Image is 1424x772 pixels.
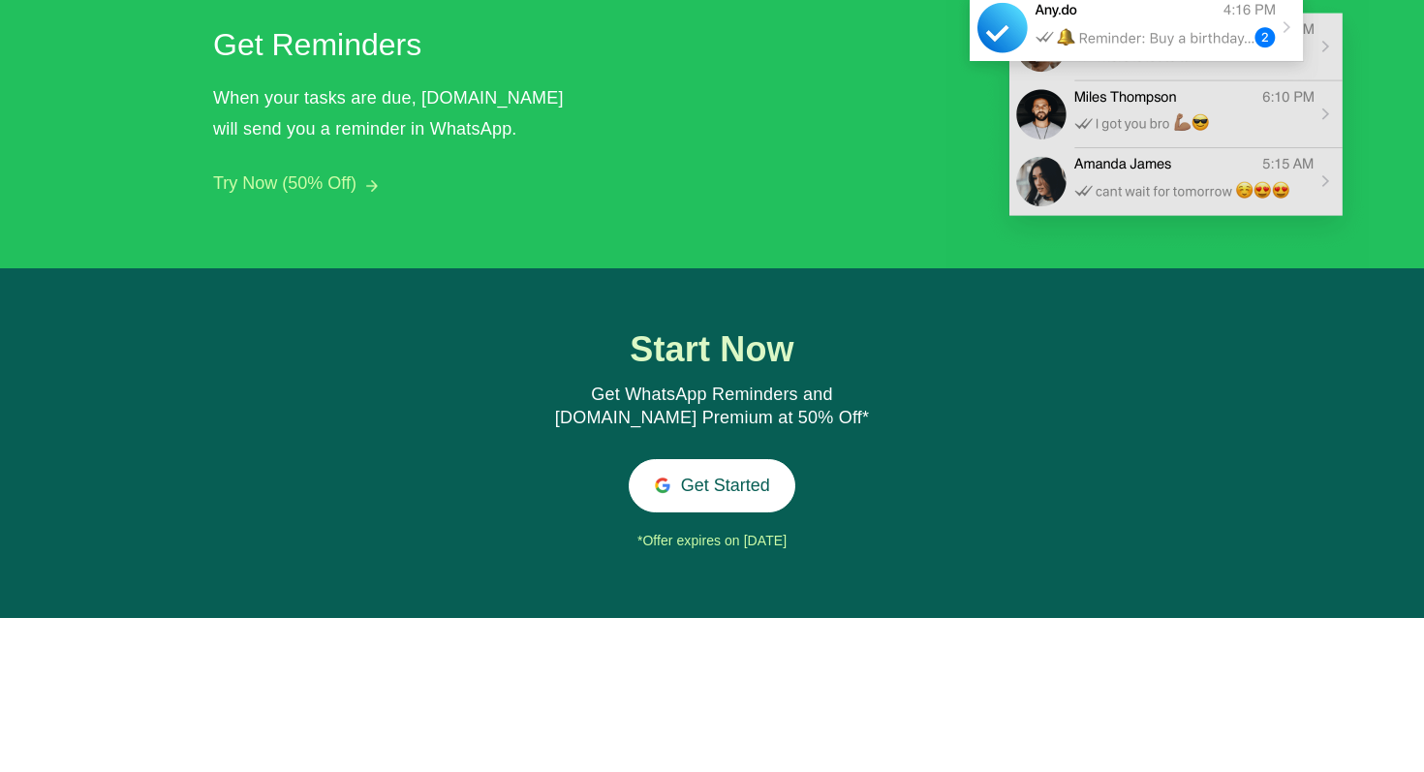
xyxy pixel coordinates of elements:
h2: Get Reminders [213,21,572,68]
button: Try Now (50% Off) [213,173,356,194]
div: When your tasks are due, [DOMAIN_NAME] will send you a reminder in WhatsApp. [213,82,581,144]
button: Get Started [629,459,796,512]
h1: Start Now [533,330,891,369]
div: Get WhatsApp Reminders and [DOMAIN_NAME] Premium at 50% Off* [533,384,891,430]
img: arrow [366,180,378,192]
div: *Offer expires on [DATE] [432,527,993,556]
